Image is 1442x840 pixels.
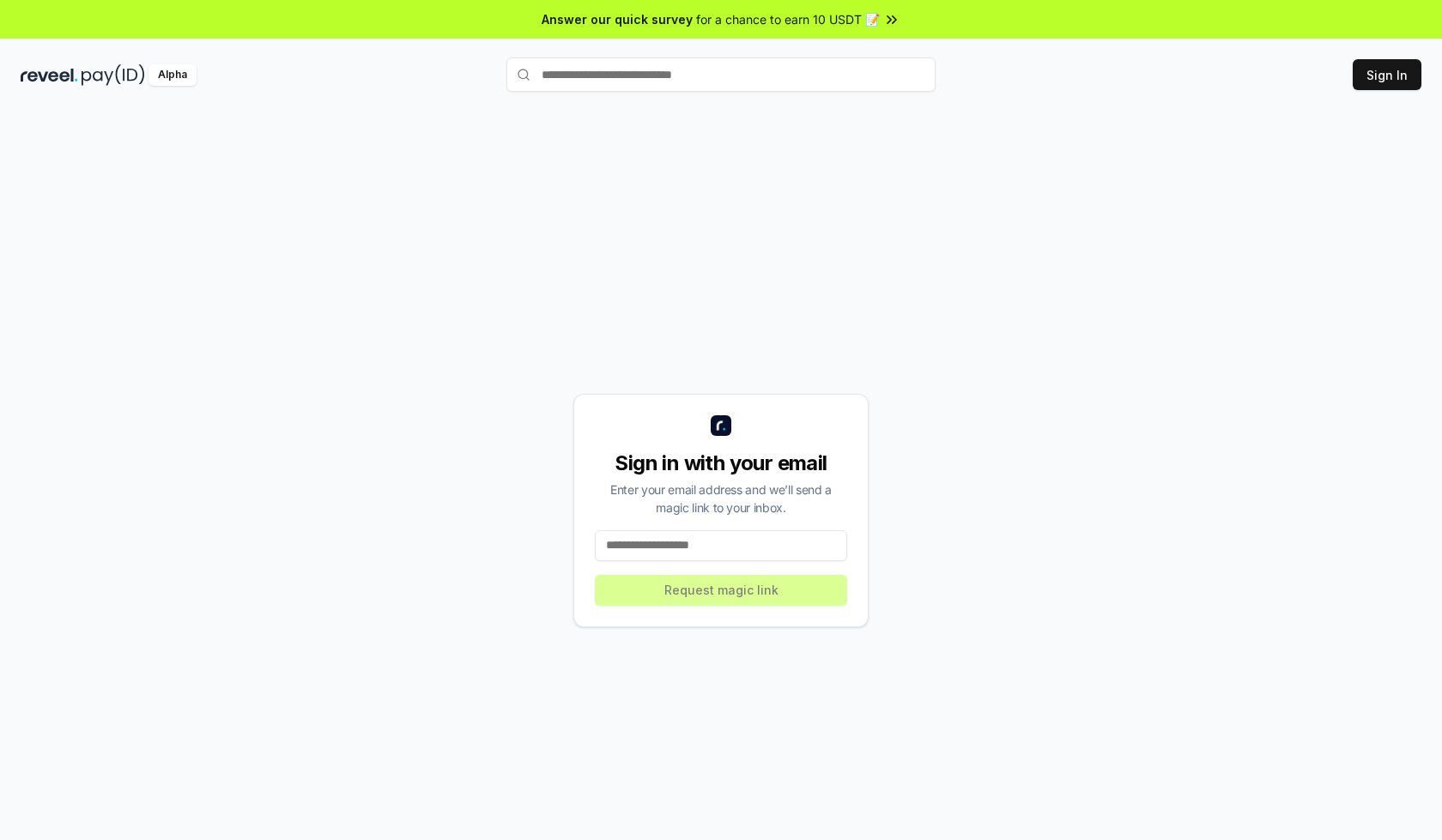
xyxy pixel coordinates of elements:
[595,480,847,517] div: Enter your email address and we’ll send a magic link to your inbox.
[542,10,693,28] span: Answer our quick survey
[21,64,78,86] img: reveel_dark
[595,450,847,477] div: Sign in with your email
[82,64,145,86] img: pay_id
[1353,59,1421,90] button: Sign In
[696,10,880,28] span: for a chance to earn 10 USDT 📝
[711,415,731,436] img: logo_small
[148,64,197,86] div: Alpha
